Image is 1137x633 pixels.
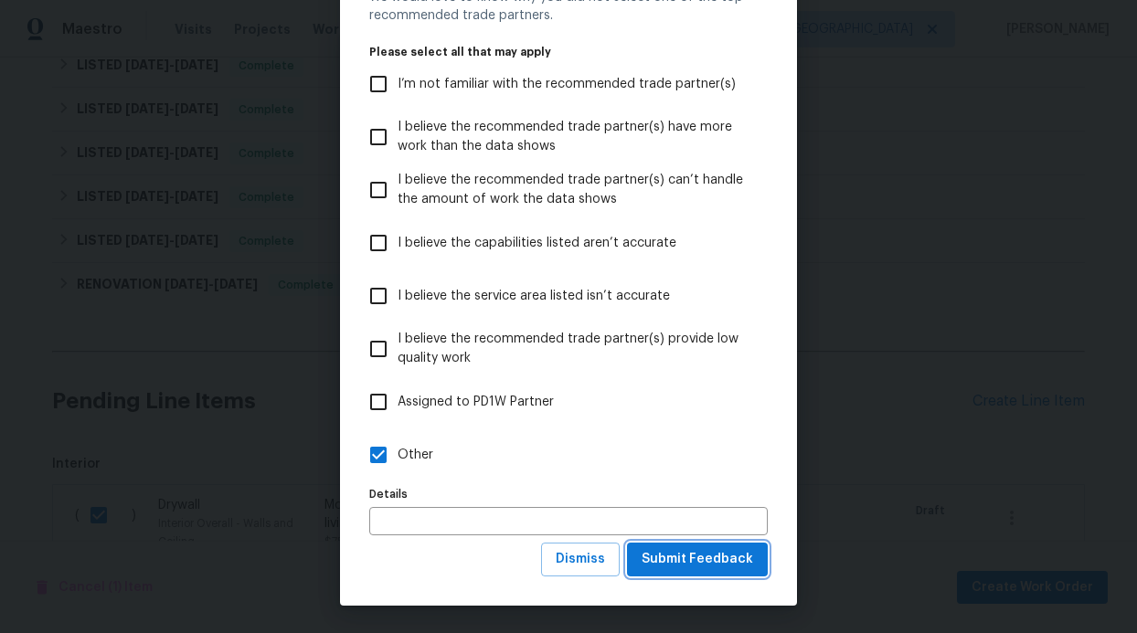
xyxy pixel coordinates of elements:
[369,47,768,58] legend: Please select all that may apply
[398,75,736,94] span: I’m not familiar with the recommended trade partner(s)
[398,393,554,412] span: Assigned to PD1W Partner
[541,543,620,576] button: Dismiss
[398,171,753,209] span: I believe the recommended trade partner(s) can’t handle the amount of work the data shows
[398,287,670,306] span: I believe the service area listed isn’t accurate
[398,234,676,253] span: I believe the capabilities listed aren’t accurate
[398,330,753,368] span: I believe the recommended trade partner(s) provide low quality work
[369,489,768,500] label: Details
[556,548,605,571] span: Dismiss
[398,118,753,156] span: I believe the recommended trade partner(s) have more work than the data shows
[627,543,768,576] button: Submit Feedback
[398,446,433,465] span: Other
[642,548,753,571] span: Submit Feedback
